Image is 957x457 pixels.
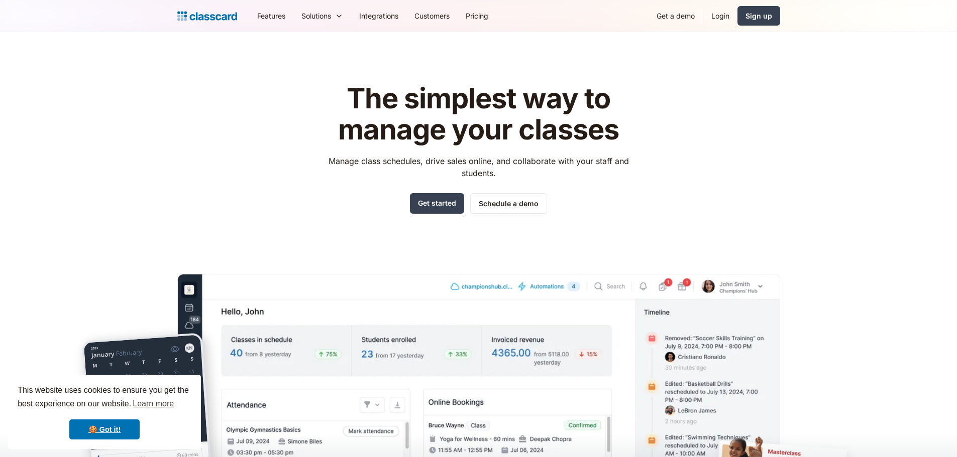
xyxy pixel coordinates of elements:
div: Solutions [293,5,351,27]
p: Manage class schedules, drive sales online, and collaborate with your staff and students. [319,155,638,179]
div: Sign up [746,11,772,21]
a: Customers [406,5,458,27]
a: dismiss cookie message [69,419,140,439]
a: Features [249,5,293,27]
a: Integrations [351,5,406,27]
a: Get started [410,193,464,214]
a: Logo [177,9,237,23]
a: Login [703,5,737,27]
div: Solutions [301,11,331,21]
span: This website uses cookies to ensure you get the best experience on our website. [18,384,191,411]
a: Schedule a demo [470,193,547,214]
a: learn more about cookies [131,396,175,411]
a: Get a demo [649,5,703,27]
h1: The simplest way to manage your classes [319,83,638,145]
a: Pricing [458,5,496,27]
div: cookieconsent [8,375,201,449]
a: Sign up [737,6,780,26]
